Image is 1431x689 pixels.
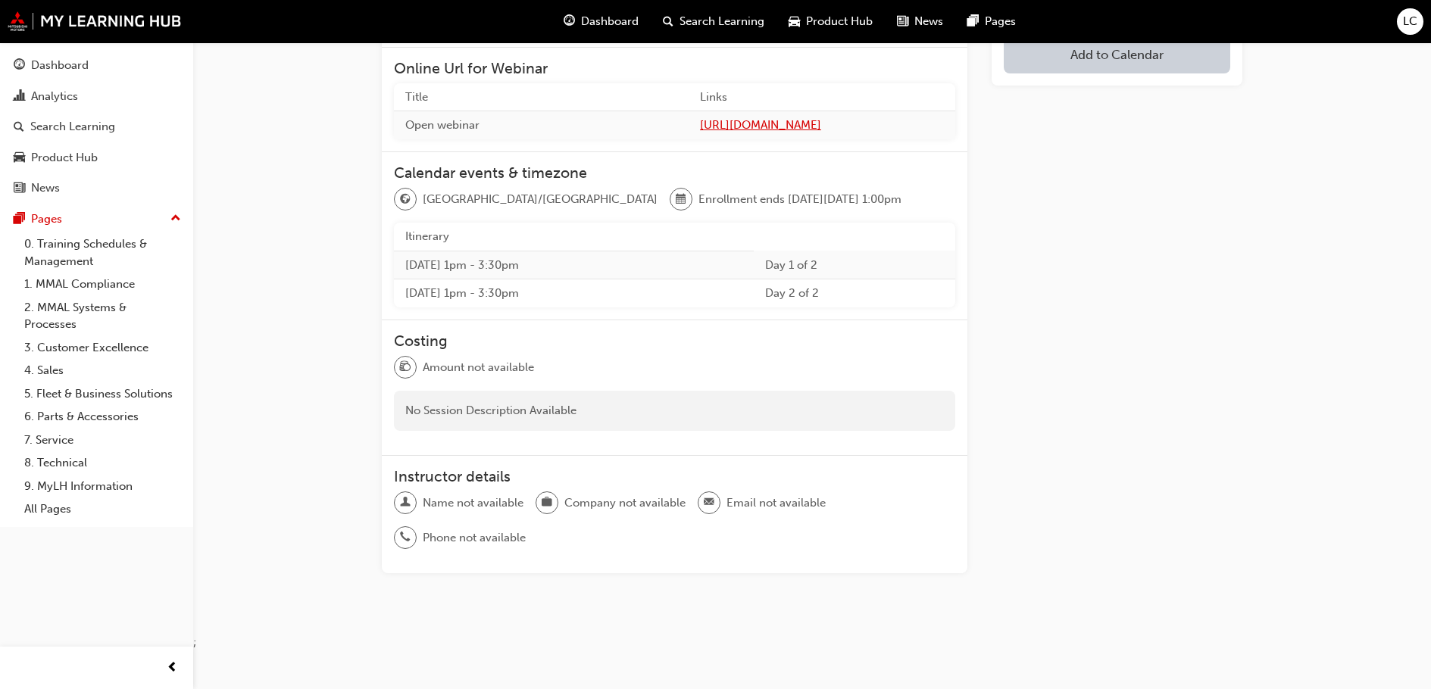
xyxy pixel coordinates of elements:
th: Title [394,83,689,111]
a: 0. Training Schedules & Management [18,232,187,273]
span: email-icon [704,493,714,513]
span: car-icon [14,151,25,165]
span: pages-icon [967,12,979,31]
a: Dashboard [6,51,187,79]
span: car-icon [789,12,800,31]
h3: Online Url for Webinar [394,60,955,77]
span: prev-icon [167,659,178,678]
span: search-icon [663,12,673,31]
td: [DATE] 1pm - 3:30pm [394,251,754,279]
a: 1. MMAL Compliance [18,273,187,296]
th: Links [689,83,955,111]
span: globe-icon [400,190,411,210]
a: pages-iconPages [955,6,1028,37]
button: Pages [6,205,187,233]
span: chart-icon [14,90,25,104]
button: Add to Calendar [1004,35,1230,73]
span: Search Learning [680,13,764,30]
span: pages-icon [14,213,25,226]
a: 6. Parts & Accessories [18,405,187,429]
span: LC [1403,13,1417,30]
a: car-iconProduct Hub [776,6,885,37]
span: phone-icon [400,528,411,547]
td: [DATE] 1pm - 3:30pm [394,279,754,307]
span: guage-icon [564,12,575,31]
button: LC [1397,8,1423,35]
span: Dashboard [581,13,639,30]
a: Search Learning [6,113,187,141]
h3: Costing [394,332,955,350]
span: briefcase-icon [542,493,552,513]
div: Dashboard [31,57,89,74]
span: Product Hub [806,13,873,30]
a: [URL][DOMAIN_NAME] [700,117,944,134]
a: 3. Customer Excellence [18,336,187,360]
td: Day 2 of 2 [754,279,955,307]
a: 9. MyLH Information [18,475,187,498]
span: news-icon [14,182,25,195]
button: DashboardAnalyticsSearch LearningProduct HubNews [6,48,187,205]
div: News [31,179,60,197]
span: search-icon [14,120,24,134]
span: calendar-icon [676,190,686,210]
a: 8. Technical [18,451,187,475]
span: Pages [985,13,1016,30]
img: mmal [8,11,182,31]
span: Name not available [423,494,523,512]
a: 5. Fleet & Business Solutions [18,382,187,406]
span: guage-icon [14,59,25,73]
a: news-iconNews [885,6,955,37]
a: Analytics [6,83,187,111]
td: Day 1 of 2 [754,251,955,279]
a: 7. Service [18,429,187,452]
a: guage-iconDashboard [551,6,651,37]
a: News [6,174,187,202]
span: Company not available [564,494,686,512]
a: All Pages [18,497,187,521]
span: News [914,13,943,30]
div: No Session Description Available [394,391,955,431]
div: Search Learning [30,118,115,136]
a: 4. Sales [18,359,187,382]
h3: Instructor details [394,468,955,485]
span: Open webinar [405,118,480,132]
span: Amount not available [423,359,534,376]
span: up-icon [170,209,181,229]
a: Product Hub [6,144,187,172]
span: Enrollment ends [DATE][DATE] 1:00pm [698,191,901,208]
div: Analytics [31,88,78,105]
span: Phone not available [423,529,526,547]
span: Email not available [726,494,826,512]
a: search-iconSearch Learning [651,6,776,37]
span: news-icon [897,12,908,31]
div: Product Hub [31,149,98,167]
span: money-icon [400,357,411,377]
a: 2. MMAL Systems & Processes [18,296,187,336]
div: Pages [31,210,62,228]
span: man-icon [400,493,411,513]
h3: Calendar events & timezone [394,164,955,182]
th: Itinerary [394,223,754,251]
span: [GEOGRAPHIC_DATA]/[GEOGRAPHIC_DATA] [423,191,658,208]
